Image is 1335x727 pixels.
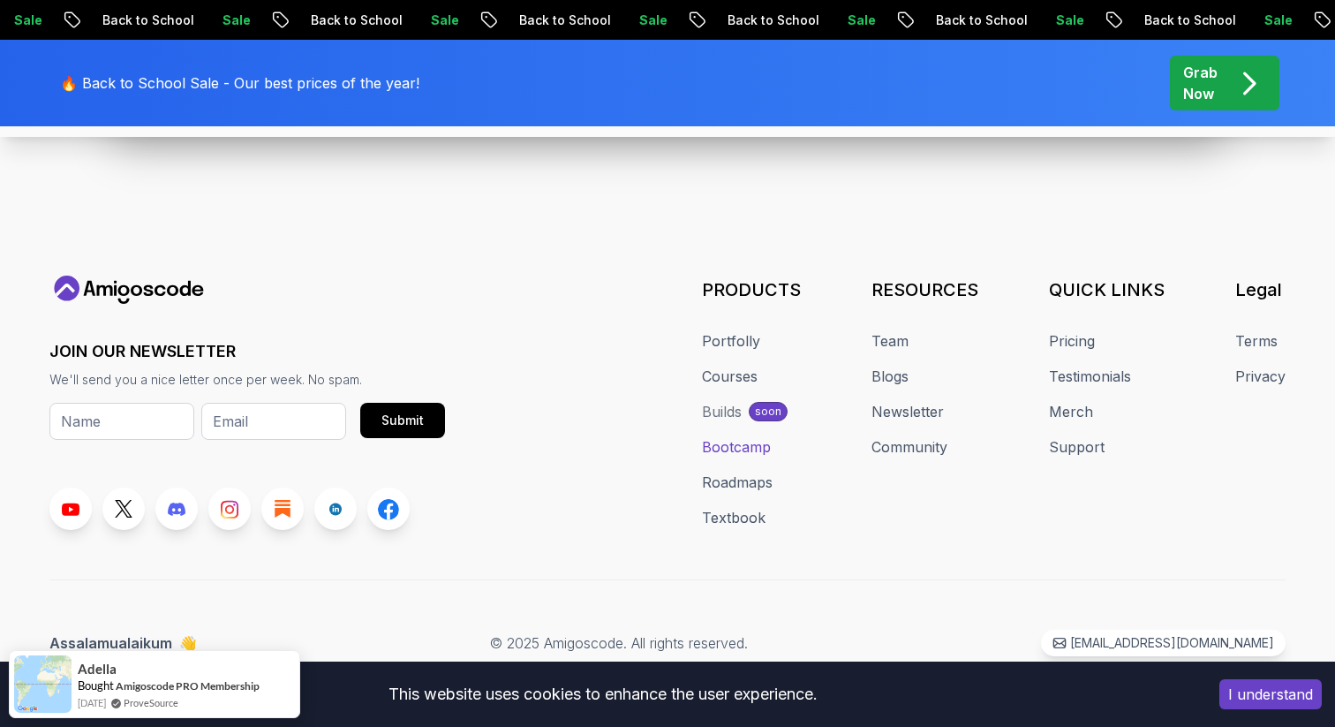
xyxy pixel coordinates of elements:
[1049,366,1131,387] a: Testimonials
[1130,11,1250,29] p: Back to School
[625,11,682,29] p: Sale
[78,695,106,710] span: [DATE]
[1070,634,1274,652] p: [EMAIL_ADDRESS][DOMAIN_NAME]
[702,436,771,458] a: Bootcamp
[1041,630,1286,656] a: [EMAIL_ADDRESS][DOMAIN_NAME]
[1235,366,1286,387] a: Privacy
[1042,11,1098,29] p: Sale
[702,401,742,422] div: Builds
[49,371,445,389] p: We'll send you a nice letter once per week. No spam.
[833,11,890,29] p: Sale
[78,678,114,693] span: Bought
[1235,330,1278,352] a: Terms
[102,488,145,530] a: Twitter link
[871,330,909,352] a: Team
[1219,679,1322,709] button: Accept cookies
[505,11,625,29] p: Back to School
[88,11,208,29] p: Back to School
[60,72,419,94] p: 🔥 Back to School Sale - Our best prices of the year!
[14,655,72,713] img: provesource social proof notification image
[1049,401,1093,422] a: Merch
[702,330,760,352] a: Portfolly
[490,632,748,654] p: © 2025 Amigoscode. All rights reserved.
[1049,277,1165,302] h3: QUICK LINKS
[261,488,304,530] a: Blog link
[381,412,424,429] div: Submit
[702,507,766,528] a: Textbook
[702,277,801,302] h3: PRODUCTS
[1250,11,1307,29] p: Sale
[702,472,773,493] a: Roadmaps
[871,401,944,422] a: Newsletter
[13,675,1193,714] div: This website uses cookies to enhance the user experience.
[78,662,117,677] span: Adella
[201,403,346,440] input: Email
[314,488,357,530] a: LinkedIn link
[755,405,781,419] p: soon
[155,488,198,530] a: Discord link
[1235,277,1286,302] h3: Legal
[49,339,445,364] h3: JOIN OUR NEWSLETTER
[124,695,178,710] a: ProveSource
[297,11,417,29] p: Back to School
[367,488,410,530] a: Facebook link
[49,403,194,440] input: Name
[871,366,909,387] a: Blogs
[871,277,978,302] h3: RESOURCES
[208,488,251,530] a: Instagram link
[179,632,197,654] span: 👋
[49,488,92,530] a: Youtube link
[1183,62,1218,104] p: Grab Now
[702,366,758,387] a: Courses
[1049,330,1095,352] a: Pricing
[116,679,260,693] a: Amigoscode PRO Membership
[49,632,197,654] p: Assalamualaikum
[208,11,265,29] p: Sale
[871,436,947,458] a: Community
[360,403,445,438] button: Submit
[713,11,833,29] p: Back to School
[417,11,473,29] p: Sale
[922,11,1042,29] p: Back to School
[1049,436,1105,458] a: Support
